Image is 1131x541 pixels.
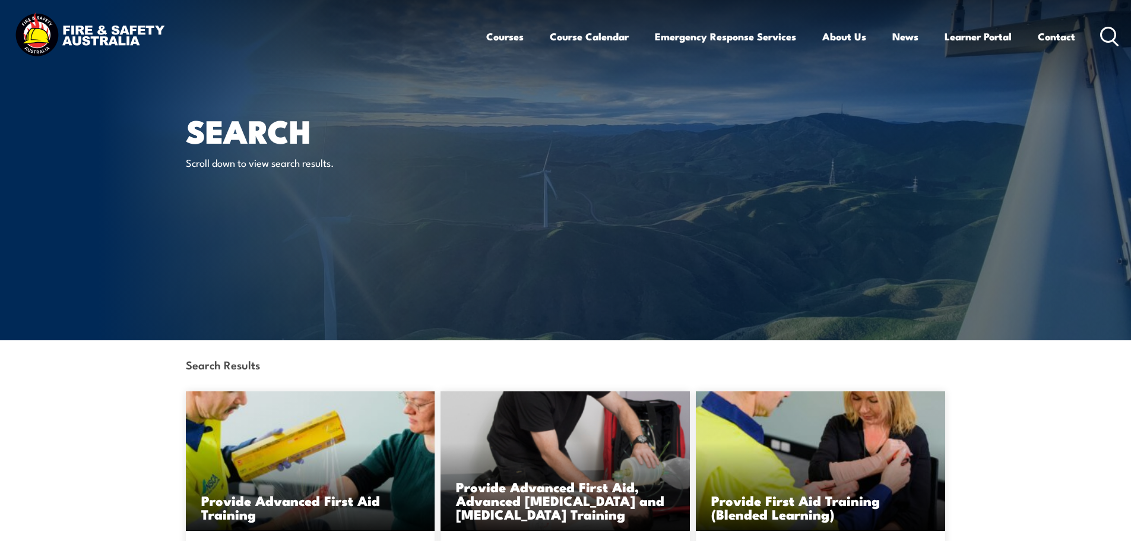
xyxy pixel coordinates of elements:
img: Provide Advanced First Aid [186,391,435,531]
h3: Provide First Aid Training (Blended Learning) [711,493,930,521]
img: Provide First Aid (Blended Learning) [696,391,945,531]
h3: Provide Advanced First Aid Training [201,493,420,521]
a: Provide Advanced First Aid, Advanced [MEDICAL_DATA] and [MEDICAL_DATA] Training [441,391,690,531]
a: Emergency Response Services [655,21,796,52]
a: Provide First Aid Training (Blended Learning) [696,391,945,531]
h3: Provide Advanced First Aid, Advanced [MEDICAL_DATA] and [MEDICAL_DATA] Training [456,480,674,521]
a: Courses [486,21,524,52]
a: News [892,21,918,52]
a: Contact [1038,21,1075,52]
a: Course Calendar [550,21,629,52]
a: About Us [822,21,866,52]
a: Learner Portal [945,21,1012,52]
strong: Search Results [186,356,260,372]
a: Provide Advanced First Aid Training [186,391,435,531]
p: Scroll down to view search results. [186,156,403,169]
h1: Search [186,116,479,144]
img: Provide Advanced First Aid, Advanced Resuscitation and Oxygen Therapy Training [441,391,690,531]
